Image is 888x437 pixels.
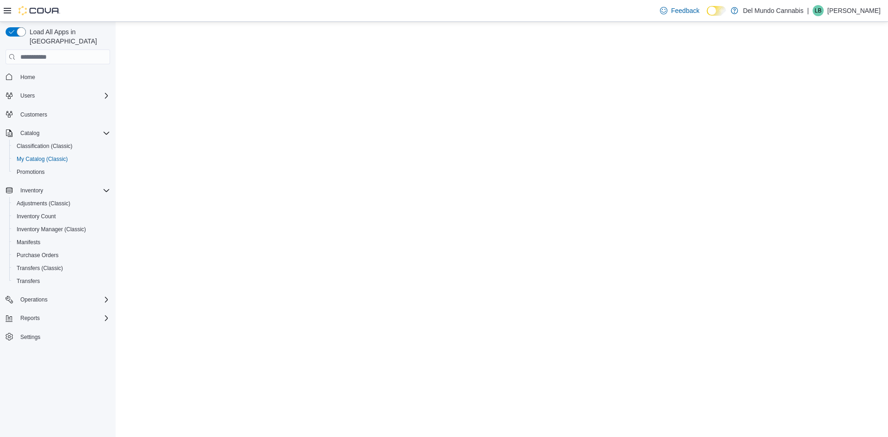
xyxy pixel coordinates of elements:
[17,90,110,101] span: Users
[2,127,114,140] button: Catalog
[17,313,110,324] span: Reports
[13,237,44,248] a: Manifests
[2,330,114,344] button: Settings
[17,294,110,305] span: Operations
[13,141,76,152] a: Classification (Classic)
[20,129,39,137] span: Catalog
[13,263,67,274] a: Transfers (Classic)
[17,185,47,196] button: Inventory
[2,312,114,325] button: Reports
[13,276,110,287] span: Transfers
[20,111,47,118] span: Customers
[2,293,114,306] button: Operations
[9,166,114,178] button: Promotions
[13,250,62,261] a: Purchase Orders
[17,294,51,305] button: Operations
[17,90,38,101] button: Users
[17,332,44,343] a: Settings
[20,333,40,341] span: Settings
[17,128,43,139] button: Catalog
[13,211,110,222] span: Inventory Count
[807,5,809,16] p: |
[17,200,70,207] span: Adjustments (Classic)
[20,187,43,194] span: Inventory
[13,250,110,261] span: Purchase Orders
[9,153,114,166] button: My Catalog (Classic)
[17,72,39,83] a: Home
[813,5,824,16] div: Luis Baez
[13,166,49,178] a: Promotions
[13,224,90,235] a: Inventory Manager (Classic)
[9,275,114,288] button: Transfers
[656,1,703,20] a: Feedback
[17,71,110,82] span: Home
[17,331,110,343] span: Settings
[2,184,114,197] button: Inventory
[17,277,40,285] span: Transfers
[17,265,63,272] span: Transfers (Classic)
[17,109,110,120] span: Customers
[17,239,40,246] span: Manifests
[13,154,110,165] span: My Catalog (Classic)
[13,237,110,248] span: Manifests
[13,198,74,209] a: Adjustments (Classic)
[9,236,114,249] button: Manifests
[17,313,43,324] button: Reports
[13,211,60,222] a: Inventory Count
[17,128,110,139] span: Catalog
[13,166,110,178] span: Promotions
[13,276,43,287] a: Transfers
[2,89,114,102] button: Users
[17,109,51,120] a: Customers
[17,185,110,196] span: Inventory
[20,296,48,303] span: Operations
[18,6,60,15] img: Cova
[13,154,72,165] a: My Catalog (Classic)
[827,5,881,16] p: [PERSON_NAME]
[20,92,35,99] span: Users
[17,213,56,220] span: Inventory Count
[9,262,114,275] button: Transfers (Classic)
[17,155,68,163] span: My Catalog (Classic)
[17,252,59,259] span: Purchase Orders
[9,223,114,236] button: Inventory Manager (Classic)
[13,263,110,274] span: Transfers (Classic)
[707,6,726,16] input: Dark Mode
[20,314,40,322] span: Reports
[26,27,110,46] span: Load All Apps in [GEOGRAPHIC_DATA]
[20,74,35,81] span: Home
[13,141,110,152] span: Classification (Classic)
[13,198,110,209] span: Adjustments (Classic)
[9,210,114,223] button: Inventory Count
[815,5,822,16] span: LB
[17,168,45,176] span: Promotions
[6,66,110,368] nav: Complex example
[671,6,699,15] span: Feedback
[17,226,86,233] span: Inventory Manager (Classic)
[17,142,73,150] span: Classification (Classic)
[9,197,114,210] button: Adjustments (Classic)
[9,140,114,153] button: Classification (Classic)
[743,5,803,16] p: Del Mundo Cannabis
[2,108,114,121] button: Customers
[9,249,114,262] button: Purchase Orders
[13,224,110,235] span: Inventory Manager (Classic)
[2,70,114,83] button: Home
